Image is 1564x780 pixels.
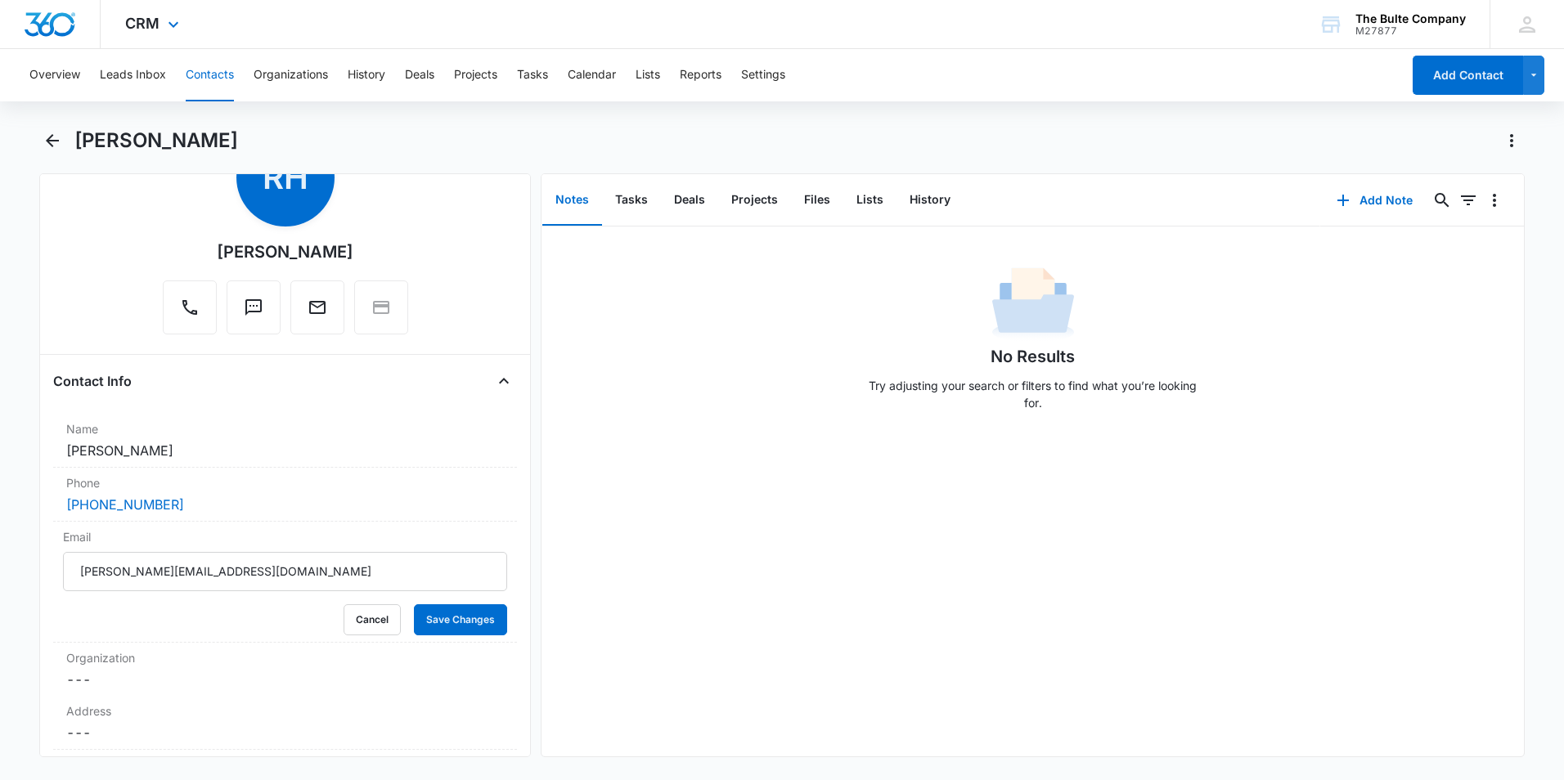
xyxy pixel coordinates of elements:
button: Tasks [602,175,661,226]
div: Name[PERSON_NAME] [53,414,517,468]
label: Name [66,420,504,437]
span: CRM [125,15,160,32]
label: Email [63,528,507,545]
dd: --- [66,723,504,742]
button: Calendar [568,49,616,101]
button: Text [227,280,281,334]
h4: Contact Info [53,371,132,391]
div: [PERSON_NAME] [217,240,353,264]
div: account id [1355,25,1466,37]
dd: [PERSON_NAME] [66,441,504,460]
div: account name [1355,12,1466,25]
dd: --- [66,670,504,689]
button: Cancel [344,604,401,635]
button: Add Note [1320,181,1429,220]
button: Projects [718,175,791,226]
div: Address--- [53,696,517,750]
button: Back [39,128,65,154]
button: Overflow Menu [1481,187,1508,213]
button: Add Contact [1413,56,1523,95]
button: Lists [843,175,897,226]
button: Search... [1429,187,1455,213]
a: Email [290,306,344,320]
button: Close [491,368,517,394]
img: No Data [992,262,1074,344]
span: RH [236,128,335,226]
button: Lists [636,49,660,101]
button: History [897,175,964,226]
label: Address [66,702,504,719]
button: Deals [405,49,434,101]
div: Phone[PHONE_NUMBER] [53,468,517,522]
button: Contacts [186,49,234,101]
h1: [PERSON_NAME] [74,128,238,153]
button: Files [791,175,843,226]
button: Overview [29,49,80,101]
button: Filters [1455,187,1481,213]
button: History [348,49,385,101]
button: Reports [680,49,721,101]
a: Call [163,306,217,320]
h1: No Results [991,344,1075,369]
a: [PHONE_NUMBER] [66,495,184,514]
p: Try adjusting your search or filters to find what you’re looking for. [861,377,1205,411]
button: Settings [741,49,785,101]
button: Tasks [517,49,548,101]
div: Organization--- [53,643,517,696]
a: Text [227,306,281,320]
button: Notes [542,175,602,226]
button: Deals [661,175,718,226]
input: Email [63,552,507,591]
button: Leads Inbox [100,49,166,101]
button: Organizations [254,49,328,101]
label: Phone [66,474,504,491]
label: Organization [66,649,504,666]
button: Call [163,280,217,334]
button: Projects [454,49,497,101]
button: Email [290,280,344,334]
button: Actions [1499,128,1525,154]
button: Save Changes [414,604,507,635]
